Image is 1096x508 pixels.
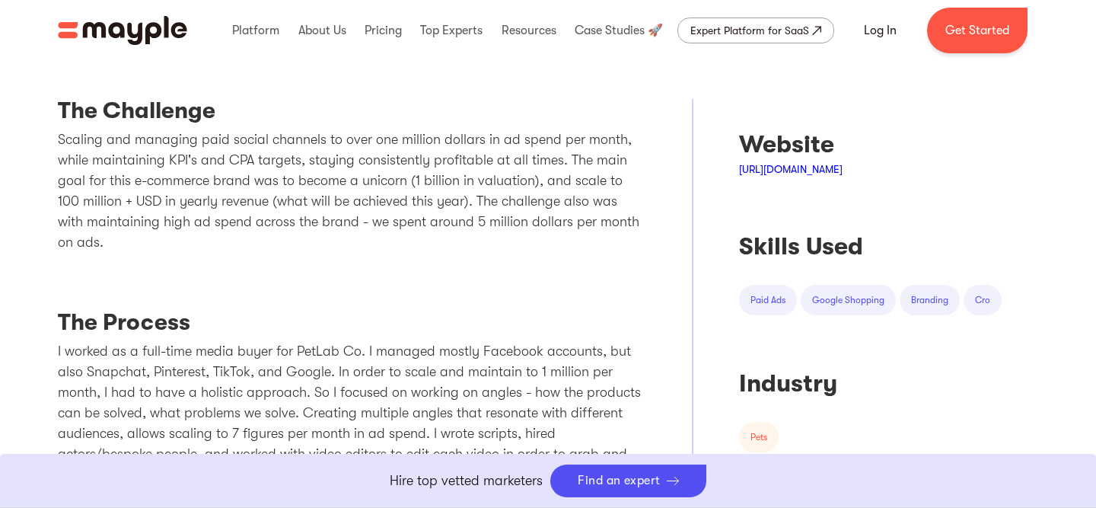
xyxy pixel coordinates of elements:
[690,21,809,40] div: Expert Platform for SaaS
[361,6,406,55] div: Pricing
[739,232,1002,262] div: Skills Used
[750,430,767,445] div: pets
[739,369,1002,399] div: Industry
[812,292,884,308] div: google shopping
[58,16,187,45] a: home
[578,474,661,488] div: Find an expert
[739,163,843,175] a: [URL][DOMAIN_NAME]
[390,471,543,491] p: Hire top vetted marketers
[846,12,915,49] a: Log In
[750,292,785,308] div: paid ads
[58,129,646,253] p: Scaling and managing paid social channels to over one million dollars in ad spend per month, whil...
[228,6,283,55] div: Platform
[295,6,350,55] div: About Us
[58,341,646,506] p: I worked as a full-time media buyer for PetLab Co. I managed mostly Facebook accounts, but also S...
[58,99,646,129] h3: The Challenge
[58,16,187,45] img: Mayple logo
[677,18,834,43] a: Expert Platform for SaaS
[911,292,948,308] div: branding
[739,129,1002,160] div: Website
[927,8,1027,53] a: Get Started
[58,311,646,341] h3: The Process
[975,292,990,308] div: cro
[416,6,486,55] div: Top Experts
[498,6,560,55] div: Resources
